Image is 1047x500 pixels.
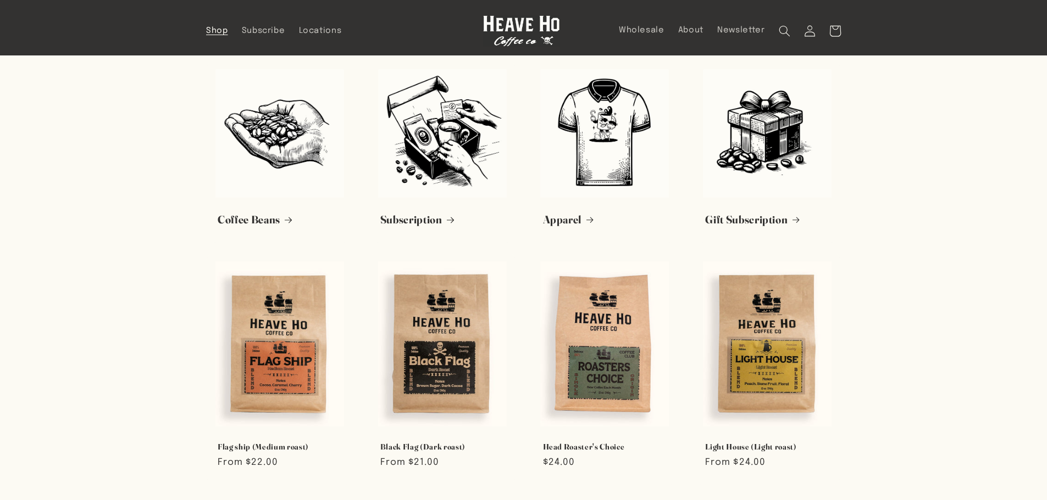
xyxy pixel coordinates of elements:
[218,213,342,227] a: Coffee Beans
[772,18,797,43] summary: Search
[671,18,710,42] a: About
[218,442,342,452] a: Flag ship (Medium roast)
[705,442,829,452] a: Light House (Light roast)
[206,26,228,36] span: Shop
[678,25,703,36] span: About
[619,25,664,36] span: Wholesale
[199,19,235,43] a: Shop
[711,18,772,42] a: Newsletter
[292,19,348,43] a: Locations
[717,25,765,36] span: Newsletter
[380,442,505,452] a: Black Flag (Dark roast)
[543,213,667,227] a: Apparel
[235,19,292,43] a: Subscribe
[705,213,829,227] a: Gift Subscription
[380,213,505,227] a: Subscription
[299,26,342,36] span: Locations
[543,442,667,452] a: Head Roaster's Choice
[612,18,671,42] a: Wholesale
[483,15,560,47] img: Heave Ho Coffee Co
[242,26,285,36] span: Subscribe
